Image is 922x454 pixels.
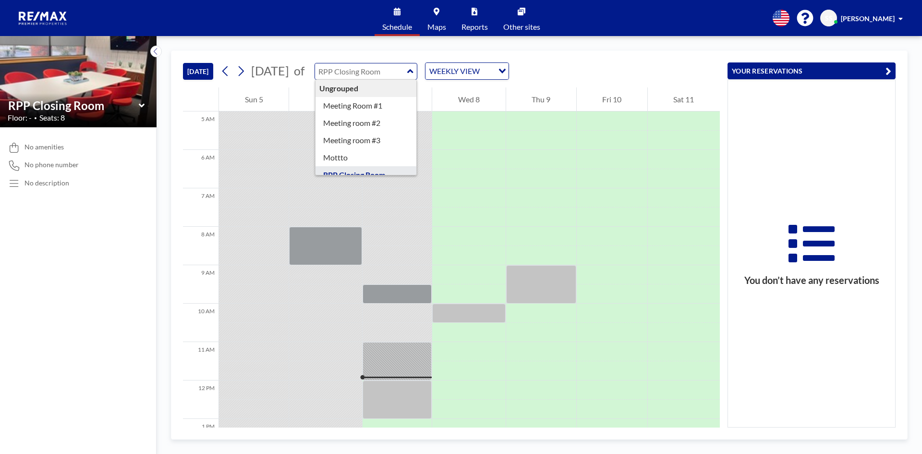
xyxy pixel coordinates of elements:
div: Ungrouped [315,80,417,97]
div: No description [24,179,69,187]
div: 8 AM [183,227,218,265]
span: Maps [427,23,446,31]
span: [DATE] [251,63,289,78]
div: Mottto [315,149,417,166]
div: Meeting room #3 [315,132,417,149]
span: WEEKLY VIEW [427,65,482,77]
div: Mon 6 [289,87,362,111]
div: Search for option [425,63,509,79]
div: Fri 10 [577,87,647,111]
div: 10 AM [183,304,218,342]
div: 12 PM [183,380,218,419]
span: Reports [461,23,488,31]
span: No phone number [24,160,79,169]
img: organization-logo [15,9,71,28]
h3: You don’t have any reservations [728,274,895,286]
span: SS [825,14,833,23]
span: Other sites [503,23,540,31]
input: RPP Closing Room [315,63,407,79]
span: Schedule [382,23,412,31]
div: 11 AM [183,342,218,380]
div: RPP Closing Room [315,166,417,184]
span: No amenities [24,143,64,151]
div: Thu 9 [506,87,576,111]
button: YOUR RESERVATIONS [728,62,896,79]
div: 5 AM [183,111,218,150]
div: Sun 5 [219,87,289,111]
span: of [294,63,304,78]
div: Wed 8 [432,87,505,111]
span: • [34,115,37,121]
input: Search for option [483,65,493,77]
div: 9 AM [183,265,218,304]
span: Seats: 8 [39,113,65,123]
input: RPP Closing Room [8,98,139,112]
span: Floor: - [8,113,32,123]
div: 6 AM [183,150,218,188]
div: 7 AM [183,188,218,227]
button: [DATE] [183,63,213,80]
span: [PERSON_NAME] [841,14,895,23]
div: Meeting room #2 [315,114,417,132]
div: Meeting Room #1 [315,97,417,114]
div: Sat 11 [648,87,720,111]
